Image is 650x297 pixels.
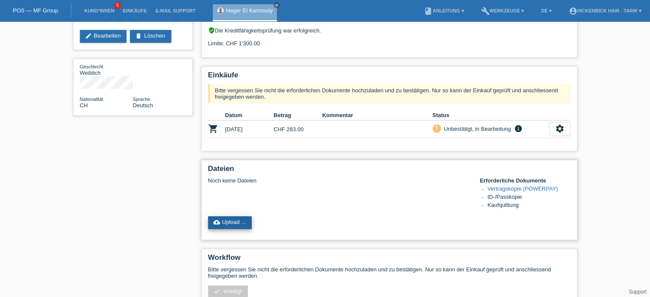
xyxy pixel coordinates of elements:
i: info [513,124,523,133]
a: account_circleHickenbick Hair - Tarik ▾ [564,8,646,13]
span: Schweiz [80,102,88,109]
th: Betrag [274,110,322,121]
span: 5 [114,2,121,9]
h2: Einkäufe [208,71,571,84]
i: priority_high [434,125,440,131]
span: Deutsch [133,102,153,109]
div: Bitte vergessen Sie nicht die erforderlichen Dokumente hochzuladen und zu bestätigen. Nur so kann... [208,84,571,103]
th: Kommentar [322,110,432,121]
a: close [274,2,279,8]
i: cloud_upload [213,219,220,226]
li: Kaufquittung [488,202,571,210]
a: Einkäufe [118,8,151,13]
i: build [481,7,489,15]
td: [DATE] [225,121,274,138]
td: CHF 283.00 [274,121,322,138]
i: edit [85,32,92,39]
li: ID-/Passkopie [488,194,571,202]
i: book [424,7,432,15]
a: Hager El Karmouty [226,7,273,14]
th: Status [432,110,549,121]
a: cloud_uploadUpload ... [208,216,252,229]
p: Bitte vergessen Sie nicht die erforderlichen Dokumente hochzuladen und zu bestätigen. Nur so kann... [208,266,571,279]
i: close [274,3,279,7]
i: check [213,288,220,295]
span: Geschlecht [80,64,103,69]
a: Support [629,289,647,295]
a: editBearbeiten [80,30,127,43]
a: bookAnleitung ▾ [420,8,468,13]
h2: Dateien [208,165,571,177]
a: Vertragskopie (POWERPAY) [488,185,558,192]
a: Kund*innen [80,8,118,13]
div: Unbestätigt, in Bearbeitung [441,124,511,133]
i: POSP00025675 [208,124,218,134]
i: delete [135,32,142,39]
a: deleteLöschen [130,30,171,43]
h2: Workflow [208,253,571,266]
span: Sprache [133,97,150,102]
span: Nationalität [80,97,103,102]
div: Weiblich [80,63,133,76]
div: Die Kreditfähigkeitsprüfung war erfolgreich. Limite: CHF 1'300.00 [208,27,571,53]
h4: Erforderliche Dokumente [480,177,571,184]
th: Datum [225,110,274,121]
a: E-Mail Support [151,8,200,13]
a: buildWerkzeuge ▾ [476,8,528,13]
a: DE ▾ [537,8,556,13]
div: Noch keine Dateien [208,177,469,184]
i: account_circle [568,7,577,15]
span: erledigt [224,288,242,294]
i: verified_user [208,27,215,34]
a: POS — MF Group [13,7,58,14]
i: settings [555,124,565,133]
